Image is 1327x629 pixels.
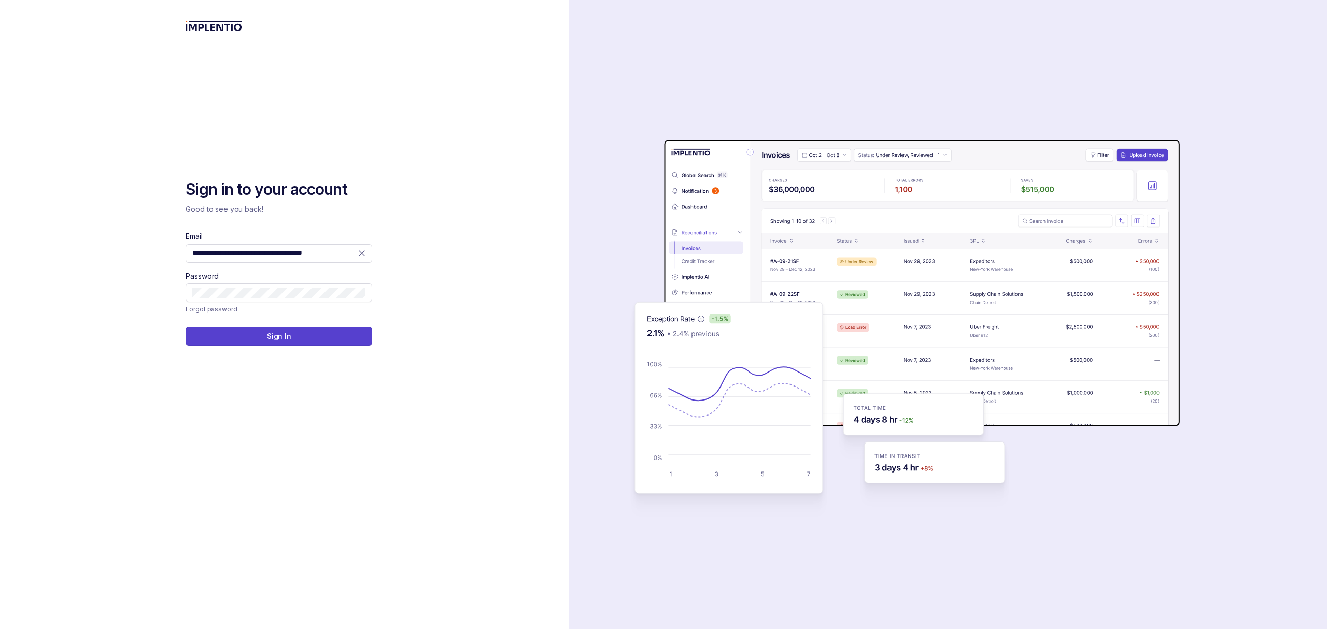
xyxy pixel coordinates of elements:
[186,231,202,241] label: Email
[186,304,237,314] p: Forgot password
[598,107,1183,522] img: signin-background.svg
[186,204,372,215] p: Good to see you back!
[186,179,372,200] h2: Sign in to your account
[267,331,291,341] p: Sign In
[186,304,237,314] a: Link Forgot password
[186,271,219,281] label: Password
[186,327,372,346] button: Sign In
[186,21,242,31] img: logo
